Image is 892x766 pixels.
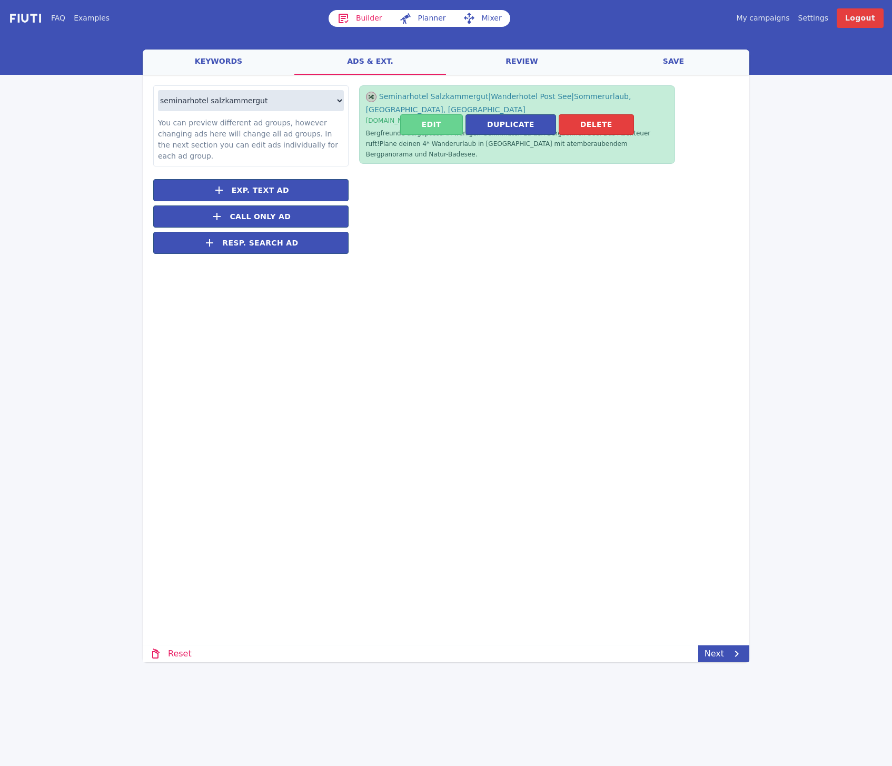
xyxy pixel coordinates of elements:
a: Next [698,645,749,662]
span: Call Only Ad [230,211,291,222]
img: f731f27.png [8,12,43,24]
a: Logout [837,8,884,28]
a: Examples [74,13,110,24]
button: Edit [400,114,463,135]
p: You can preview different ad groups, however changing ads here will change all ad groups. In the ... [158,117,344,162]
a: Settings [798,13,828,24]
a: Reset [143,645,198,662]
button: Resp. Search Ad [153,232,349,254]
a: Mixer [454,10,510,27]
button: Exp. Text Ad [153,179,349,201]
a: keywords [143,50,294,75]
a: Builder [329,10,391,27]
button: Call Only Ad [153,205,349,228]
button: Duplicate [465,114,556,135]
a: ads & ext. [294,50,446,75]
a: FAQ [51,13,65,24]
button: Delete [559,114,634,135]
a: save [598,50,749,75]
span: Exp. Text Ad [232,185,289,196]
span: Resp. Search Ad [222,238,298,249]
a: Planner [391,10,454,27]
a: My campaigns [736,13,789,24]
a: review [446,50,598,75]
